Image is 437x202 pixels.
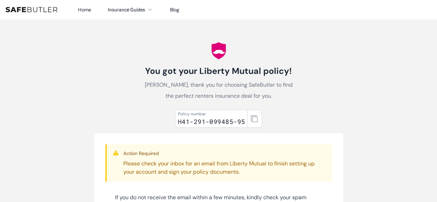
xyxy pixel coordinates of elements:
p: Please check your inbox for an email from Liberty Mutual to finish setting up your account and si... [123,160,326,176]
div: H41-291-099485-95 [178,117,245,126]
div: Policy number [178,111,245,117]
h1: You got your Liberty Mutual policy! [141,66,296,77]
a: Home [78,7,91,13]
p: [PERSON_NAME], thank you for choosing SafeButler to find the perfect renters insurance deal for you. [141,79,296,102]
img: SafeButler Text Logo [6,7,57,12]
h3: Action Required [123,150,326,157]
a: Blog [170,7,179,13]
button: Insurance Guides [108,6,153,14]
